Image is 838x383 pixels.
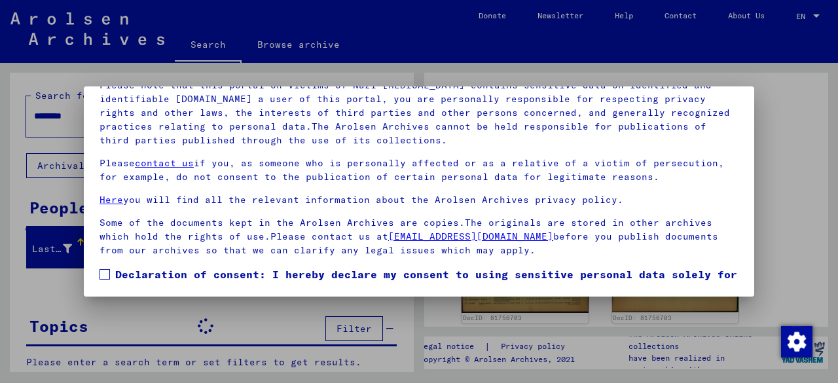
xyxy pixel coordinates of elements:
[115,266,738,329] span: Declaration of consent: I hereby declare my consent to using sensitive personal data solely for r...
[100,156,738,184] p: Please if you, as someone who is personally affected or as a relative of a victim of persecution,...
[100,194,123,206] a: Here
[388,230,553,242] a: [EMAIL_ADDRESS][DOMAIN_NAME]
[100,193,738,207] p: you will find all the relevant information about the Arolsen Archives privacy policy.
[100,79,738,147] p: Please note that this portal on victims of Nazi [MEDICAL_DATA] contains sensitive data on identif...
[135,157,194,169] a: contact us
[100,216,738,257] p: Some of the documents kept in the Arolsen Archives are copies.The originals are stored in other a...
[781,326,812,357] img: Change consent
